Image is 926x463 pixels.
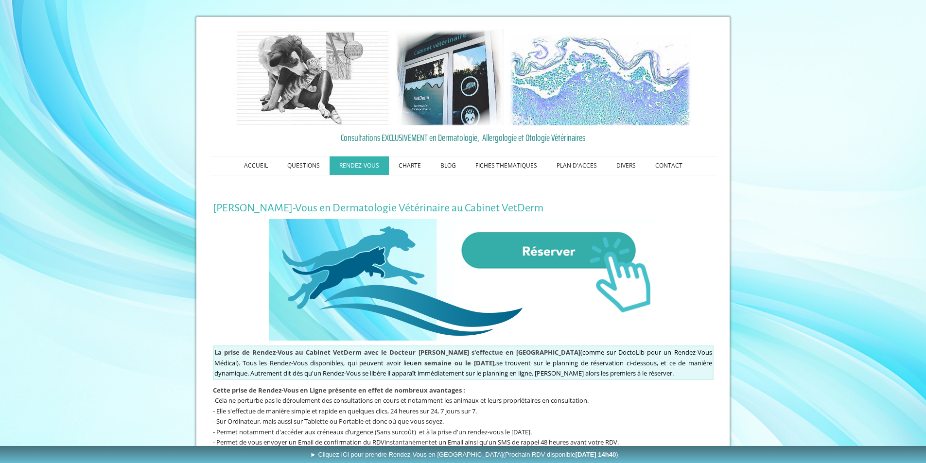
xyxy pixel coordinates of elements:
[213,386,465,394] span: Cette p
[213,407,477,415] span: - Elle s'effectue de manière simple et rapide en quelques clics, 24 heures sur 24, 7 jours sur 7.
[213,130,714,145] a: Consultations EXCLUSIVEMENT en Dermatologie, Allergologie et Otologie Vétérinaires
[215,396,589,405] span: Cela ne perturbe pas le déroulement des consultations en cours et notamment les animaux et leurs ...
[607,156,646,175] a: DIVERS
[547,156,607,175] a: PLAN D'ACCES
[213,202,714,214] h1: [PERSON_NAME]-Vous en Dermatologie Vétérinaire au Cabinet VetDerm
[466,156,547,175] a: FICHES THEMATIQUES
[214,348,580,357] strong: La prise de Rendez-Vous au Cabinet VetDerm avec le Docteur [PERSON_NAME] s'effectue en [GEOGRAPHI...
[414,359,496,367] span: en semaine ou le [DATE],
[213,438,619,446] span: - Permet de vous envoyer un Email de confirmation du RDV et un Email ainsi qu'un SMS de rappel 48...
[330,156,389,175] a: RENDEZ-VOUS
[213,417,444,426] span: - Sur Ordinateur, mais aussi sur Tablette ou Portable et donc où que vous soyez.
[214,348,604,357] span: (comme
[269,219,658,341] img: Rendez-Vous en Ligne au Cabinet VetDerm
[646,156,692,175] a: CONTACT
[389,156,431,175] a: CHARTE
[310,451,618,458] span: ► Cliquez ICI pour prendre Rendez-Vous en [GEOGRAPHIC_DATA]
[213,428,532,436] span: - Permet notamment d'accéder aux créneaux d’urgence (Sans surcoût) et à la prise d'un rendez-vous...
[213,396,215,405] span: -
[234,156,278,175] a: ACCUEIL
[503,451,618,458] span: (Prochain RDV disponible )
[384,438,431,446] span: instantanément
[431,156,466,175] a: BLOG
[236,386,465,394] span: rise de Rendez-Vous en Ligne présente en effet de nombreux avantages :
[278,156,330,175] a: QUESTIONS
[576,451,616,458] b: [DATE] 14h40
[214,348,712,367] span: sur DoctoLib pour un Rendez-Vous Médical). Tous les Rendez-Vous disponibles, qui peuvent avoir lieu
